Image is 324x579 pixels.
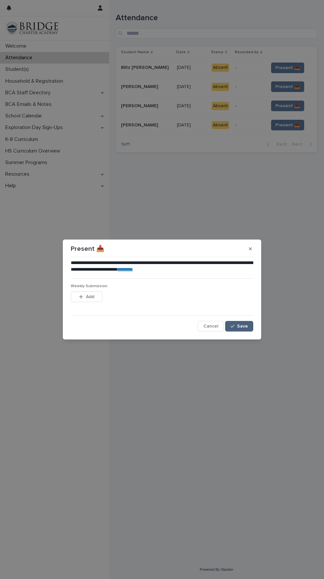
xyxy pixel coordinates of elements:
span: Add [86,294,94,299]
p: Present 📥 [71,245,104,253]
button: Save [225,321,253,332]
span: Cancel [203,324,218,329]
button: Cancel [198,321,224,332]
button: Add [71,291,102,302]
span: Save [237,324,248,329]
span: Weekly Submission [71,284,107,288]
